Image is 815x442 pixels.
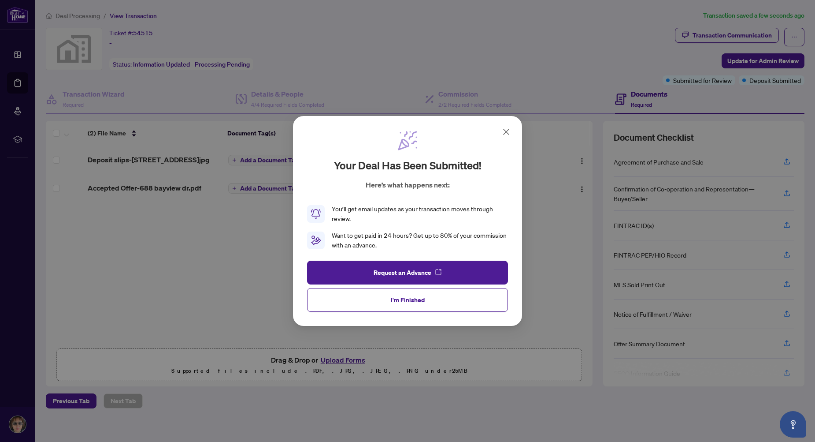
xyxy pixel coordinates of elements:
div: Want to get paid in 24 hours? Get up to 80% of your commission with an advance. [332,231,508,250]
h2: Your deal has been submitted! [334,158,482,172]
button: Request an Advance [307,261,508,285]
button: Open asap [780,411,806,438]
button: I'm Finished [307,288,508,312]
span: Request an Advance [374,266,431,280]
div: You’ll get email updates as your transaction moves through review. [332,204,508,224]
p: Here’s what happens next: [366,180,450,190]
span: I'm Finished [391,293,425,307]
